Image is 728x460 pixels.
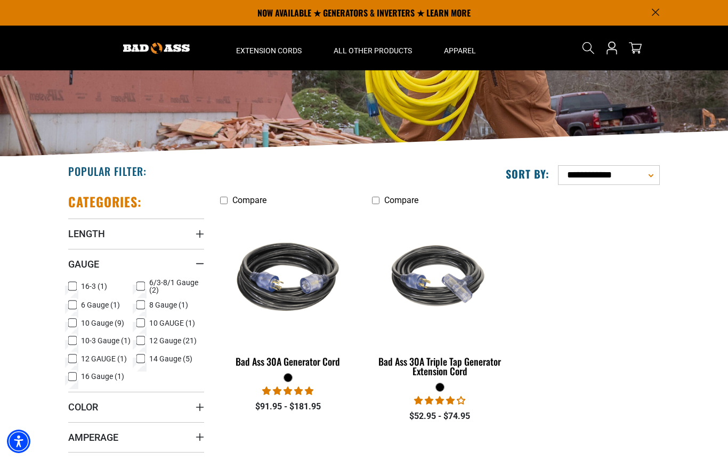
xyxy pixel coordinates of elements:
[506,167,549,181] label: Sort by:
[318,26,428,70] summary: All Other Products
[428,26,492,70] summary: Apparel
[81,355,127,362] span: 12 GAUGE (1)
[68,401,98,413] span: Color
[81,301,120,309] span: 6 Gauge (1)
[123,43,190,54] img: Bad Ass Extension Cords
[580,39,597,57] summary: Search
[373,216,507,338] img: black
[372,410,508,423] div: $52.95 - $74.95
[372,211,508,382] a: black Bad Ass 30A Triple Tap Generator Extension Cord
[7,430,30,453] div: Accessibility Menu
[68,249,204,279] summary: Gauge
[68,39,457,71] h1: Extension Cords
[220,357,356,366] div: Bad Ass 30A Generator Cord
[68,258,99,270] span: Gauge
[603,26,620,70] a: Open this option
[81,373,124,380] span: 16 Gauge (1)
[236,46,302,55] span: Extension Cords
[68,219,204,248] summary: Length
[384,195,418,205] span: Compare
[232,195,266,205] span: Compare
[68,431,118,443] span: Amperage
[149,319,195,327] span: 10 GAUGE (1)
[372,357,508,376] div: Bad Ass 30A Triple Tap Generator Extension Cord
[414,396,465,406] span: 4.00 stars
[149,355,192,362] span: 14 Gauge (5)
[81,283,107,290] span: 16-3 (1)
[627,42,644,54] a: cart
[149,301,188,309] span: 8 Gauge (1)
[81,319,124,327] span: 10 Gauge (9)
[68,422,204,452] summary: Amperage
[68,193,142,210] h2: Categories:
[220,211,356,373] a: black Bad Ass 30A Generator Cord
[334,46,412,55] span: All Other Products
[81,337,131,344] span: 10-3 Gauge (1)
[262,386,313,396] span: 5.00 stars
[68,392,204,422] summary: Color
[221,216,355,338] img: black
[149,337,197,344] span: 12 Gauge (21)
[149,279,200,294] span: 6/3-8/1 Gauge (2)
[444,46,476,55] span: Apparel
[68,228,105,240] span: Length
[220,26,318,70] summary: Extension Cords
[68,164,147,178] h2: Popular Filter:
[220,400,356,413] div: $91.95 - $181.95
